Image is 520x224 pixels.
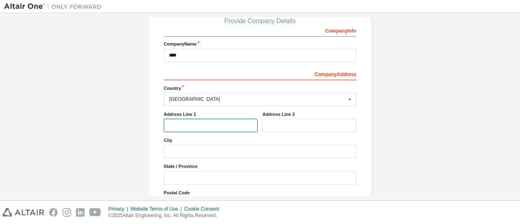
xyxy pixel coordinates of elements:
img: instagram.svg [63,208,71,217]
p: © 2025 Altair Engineering, Inc. All Rights Reserved. [108,212,224,219]
label: Address Line 1 [164,111,258,117]
div: Website Terms of Use [130,206,184,212]
img: Altair One [4,2,106,11]
label: Address Line 2 [262,111,356,117]
div: Cookie Consent [184,206,223,212]
div: Company Info [164,24,356,37]
img: linkedin.svg [76,208,84,217]
label: City [164,137,356,144]
label: State / Province [164,163,356,170]
label: Postal Code [164,189,356,196]
div: [GEOGRAPHIC_DATA] [169,97,346,102]
div: Company Address [164,67,356,80]
img: youtube.svg [89,208,101,217]
div: Privacy [108,206,130,212]
img: facebook.svg [49,208,58,217]
div: Provide Company Details [164,19,356,24]
img: altair_logo.svg [2,208,44,217]
label: Country [164,85,356,91]
label: Company Name [164,41,356,47]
